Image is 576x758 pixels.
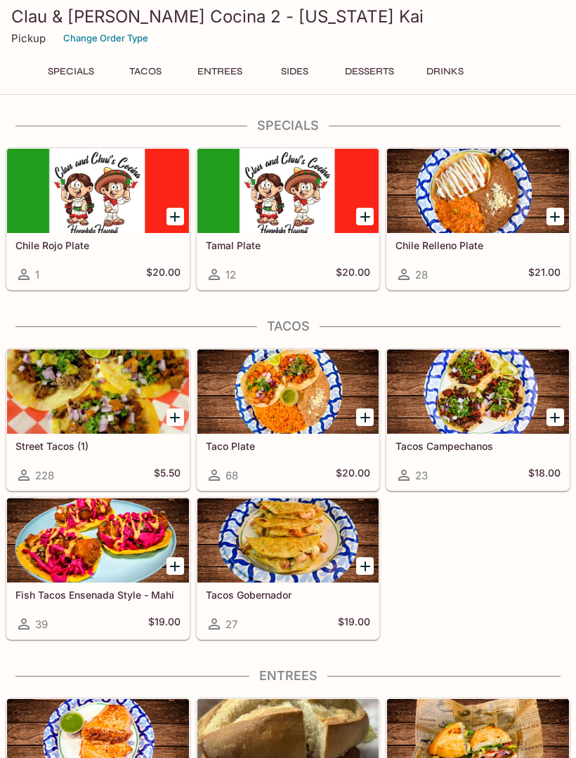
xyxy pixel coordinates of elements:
h4: Entrees [6,668,570,684]
h5: Chile Rojo Plate [15,239,181,251]
div: Taco Plate [197,350,379,434]
span: 1 [35,268,39,281]
button: Desserts [337,62,402,81]
button: Add Tacos Campechanos [546,408,564,426]
button: Tacos [114,62,177,81]
h5: $5.50 [154,467,181,484]
button: Add Taco Plate [356,408,374,426]
h5: $21.00 [528,266,561,283]
h5: Street Tacos (1) [15,440,181,452]
a: Taco Plate68$20.00 [197,349,380,491]
button: Specials [39,62,103,81]
div: Chile Relleno Plate [387,149,569,233]
div: Tacos Gobernador [197,498,379,583]
div: Chile Rojo Plate [7,149,189,233]
h5: Tacos Gobernador [206,589,371,601]
button: Entrees [188,62,251,81]
a: Chile Rojo Plate1$20.00 [6,148,190,290]
button: Add Street Tacos (1) [166,408,184,426]
span: 39 [35,618,48,631]
h4: Specials [6,118,570,133]
h5: $19.00 [338,616,370,632]
h3: Clau & [PERSON_NAME] Cocina 2 - [US_STATE] Kai [11,6,565,27]
a: Chile Relleno Plate28$21.00 [386,148,570,290]
span: 23 [415,469,428,482]
span: 12 [225,268,236,281]
a: Street Tacos (1)228$5.50 [6,349,190,491]
h5: $19.00 [148,616,181,632]
h4: Tacos [6,319,570,334]
a: Fish Tacos Ensenada Style - Mahi39$19.00 [6,498,190,639]
h5: Chile Relleno Plate [395,239,561,251]
button: Add Tamal Plate [356,208,374,225]
button: Add Chile Relleno Plate [546,208,564,225]
div: Fish Tacos Ensenada Style - Mahi [7,498,189,583]
span: 68 [225,469,238,482]
a: Tacos Campechanos23$18.00 [386,349,570,491]
p: Pickup [11,32,46,45]
h5: Taco Plate [206,440,371,452]
button: Add Fish Tacos Ensenada Style - Mahi [166,557,184,575]
button: Add Chile Rojo Plate [166,208,184,225]
span: 228 [35,469,54,482]
span: 27 [225,618,237,631]
h5: Tamal Plate [206,239,371,251]
button: Change Order Type [57,27,155,49]
button: Add Tacos Gobernador [356,557,374,575]
h5: $20.00 [336,266,370,283]
button: Drinks [413,62,476,81]
h5: Tacos Campechanos [395,440,561,452]
h5: $18.00 [528,467,561,484]
div: Tacos Campechanos [387,350,569,434]
a: Tamal Plate12$20.00 [197,148,380,290]
div: Street Tacos (1) [7,350,189,434]
button: Sides [263,62,326,81]
div: Tamal Plate [197,149,379,233]
span: 28 [415,268,428,281]
h5: Fish Tacos Ensenada Style - Mahi [15,589,181,601]
h5: $20.00 [336,467,370,484]
h5: $20.00 [146,266,181,283]
a: Tacos Gobernador27$19.00 [197,498,380,639]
